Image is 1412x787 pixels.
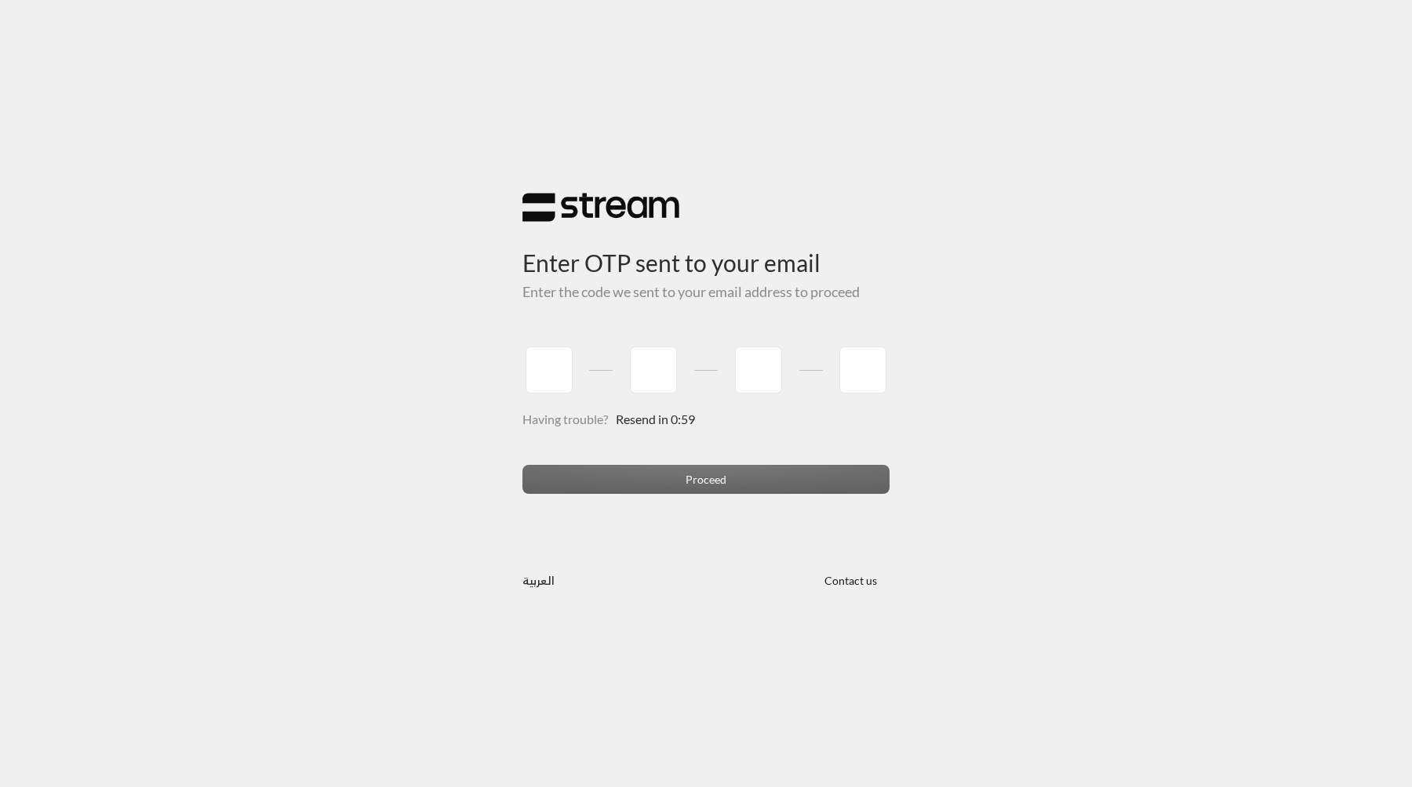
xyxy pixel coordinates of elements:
span: Resend in 0:59 [616,412,695,426]
a: العربية [522,565,555,594]
button: Contact us [811,565,890,594]
span: Having trouble? [522,412,608,426]
h5: Enter the code we sent to your email address to proceed [522,284,890,301]
a: Contact us [811,574,890,587]
img: Stream Logo [522,192,679,223]
h3: Enter OTP sent to your email [522,223,890,277]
